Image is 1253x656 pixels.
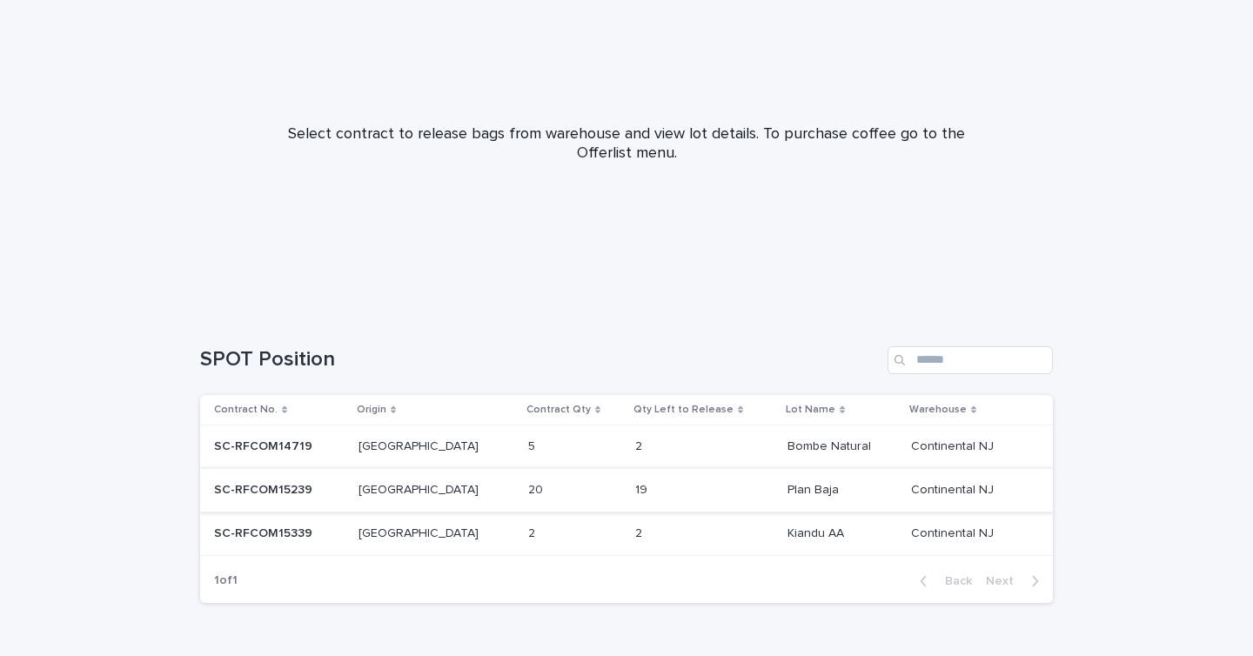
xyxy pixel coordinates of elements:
p: Warehouse [909,400,967,419]
p: Contract Qty [526,400,591,419]
p: [GEOGRAPHIC_DATA] [358,479,482,498]
p: 19 [635,479,651,498]
p: Continental NJ [911,523,997,541]
p: 1 of 1 [200,559,251,602]
span: Back [935,575,972,587]
p: Continental NJ [911,479,997,498]
p: Lot Name [786,400,835,419]
p: 2 [635,523,646,541]
p: Origin [357,400,386,419]
button: Back [906,573,979,589]
p: SC-RFCOM14719 [214,436,316,454]
tr: SC-RFCOM15339SC-RFCOM15339 [GEOGRAPHIC_DATA][GEOGRAPHIC_DATA] 22 22 Kiandu AAKiandu AA Continenta... [200,512,1053,555]
p: 2 [528,523,539,541]
p: Qty Left to Release [633,400,734,419]
h1: SPOT Position [200,347,881,372]
p: Plan Baja [787,479,842,498]
p: [GEOGRAPHIC_DATA] [358,436,482,454]
p: 2 [635,436,646,454]
p: Select contract to release bags from warehouse and view lot details. To purchase coffee go to the... [278,125,975,163]
p: 20 [528,479,546,498]
p: Contract No. [214,400,278,419]
button: Next [979,573,1053,589]
p: SC-RFCOM15239 [214,479,316,498]
tr: SC-RFCOM15239SC-RFCOM15239 [GEOGRAPHIC_DATA][GEOGRAPHIC_DATA] 2020 1919 Plan BajaPlan Baja Contin... [200,468,1053,512]
p: 5 [528,436,539,454]
p: [GEOGRAPHIC_DATA] [358,523,482,541]
p: Bombe Natural [787,436,874,454]
p: Kiandu AA [787,523,848,541]
p: SC-RFCOM15339 [214,523,316,541]
tr: SC-RFCOM14719SC-RFCOM14719 [GEOGRAPHIC_DATA][GEOGRAPHIC_DATA] 55 22 Bombe NaturalBombe Natural Co... [200,425,1053,469]
span: Next [986,575,1024,587]
input: Search [888,346,1053,374]
p: Continental NJ [911,436,997,454]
